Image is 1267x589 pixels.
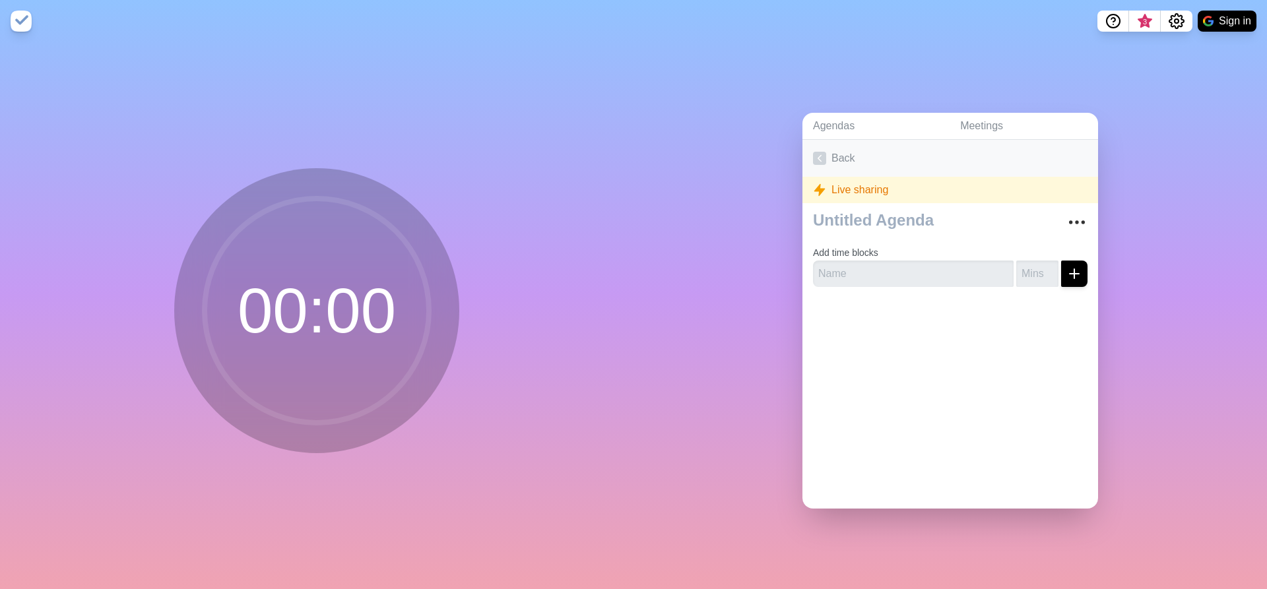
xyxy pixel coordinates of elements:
button: Sign in [1198,11,1256,32]
button: What’s new [1129,11,1161,32]
a: Agendas [802,113,950,140]
button: Settings [1161,11,1192,32]
a: Back [802,140,1098,177]
div: Live sharing [802,177,1098,203]
input: Mins [1016,261,1058,287]
a: Meetings [950,113,1098,140]
input: Name [813,261,1014,287]
button: Help [1097,11,1129,32]
img: google logo [1203,16,1214,26]
img: timeblocks logo [11,11,32,32]
label: Add time blocks [813,247,878,258]
span: 3 [1140,16,1150,27]
button: More [1064,209,1090,235]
